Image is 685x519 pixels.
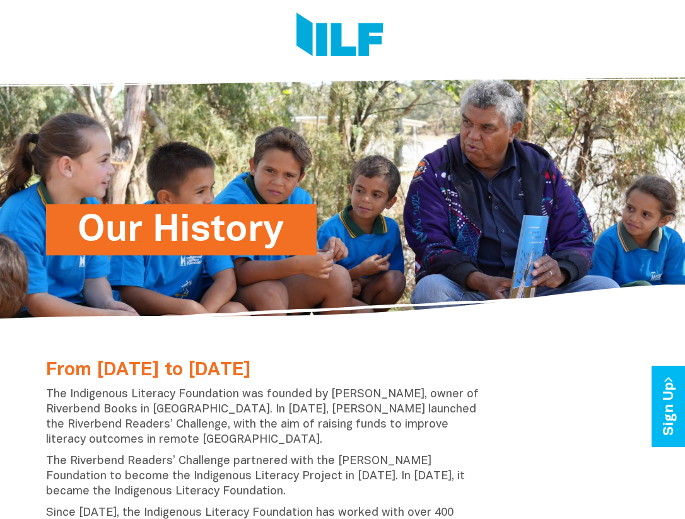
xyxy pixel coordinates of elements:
[46,360,486,381] h2: From [DATE] to [DATE]
[46,454,486,499] p: The Riverbend Readers’ Challenge partnered with the [PERSON_NAME] Foundation to become the Indige...
[46,387,486,448] p: The Indigenous Literacy Foundation was founded by [PERSON_NAME], owner of Riverbend Books in [GEO...
[78,204,285,255] h1: Our History
[296,13,383,60] img: Logo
